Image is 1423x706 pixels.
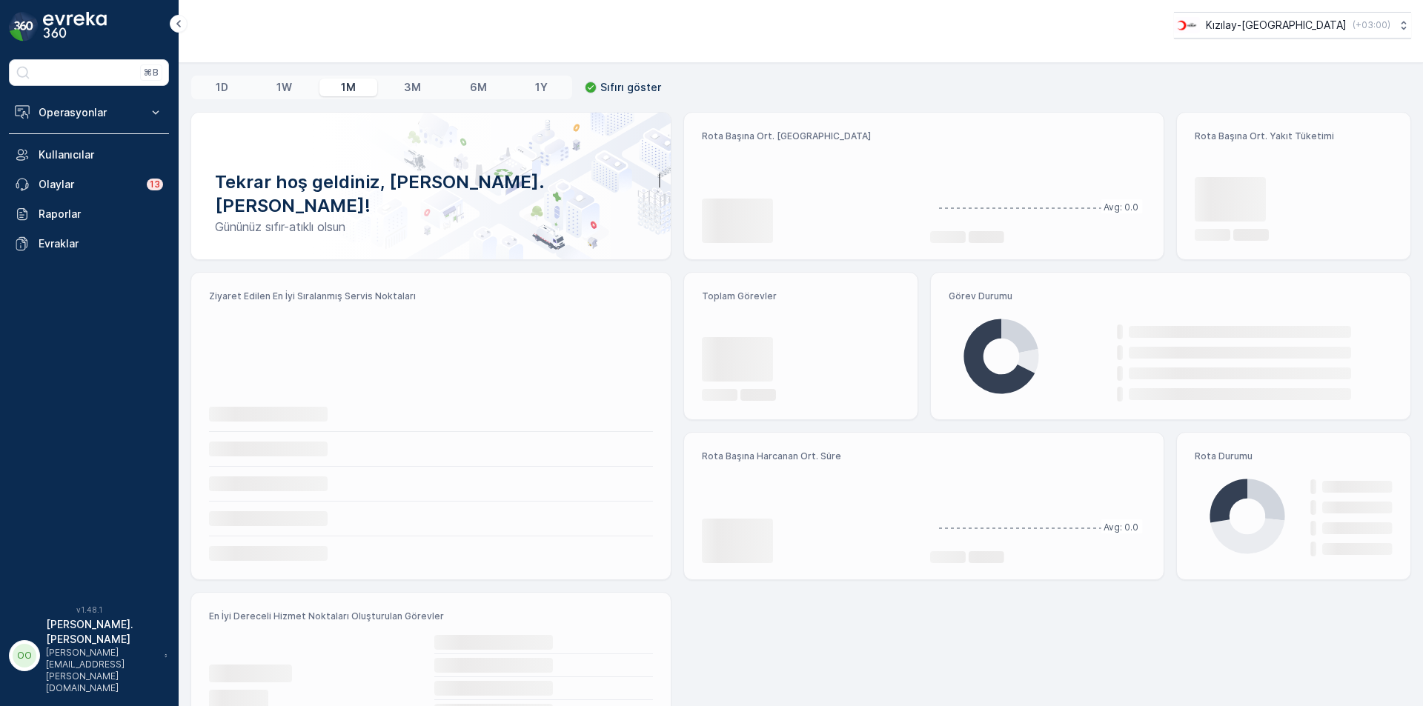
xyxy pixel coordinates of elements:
p: 1M [341,80,356,95]
p: En İyi Dereceli Hizmet Noktaları Oluşturulan Görevler [209,610,653,622]
p: Toplam Görevler [702,290,900,302]
div: OO [13,644,36,667]
p: Operasyonlar [39,105,139,120]
p: 6M [470,80,487,95]
button: Kızılay-[GEOGRAPHIC_DATA](+03:00) [1174,12,1411,39]
button: Operasyonlar [9,98,169,127]
p: 13 [150,179,160,190]
a: Olaylar13 [9,170,169,199]
p: 3M [404,80,421,95]
p: Rota Başına Harcanan Ort. Süre [702,450,918,462]
p: Rota Başına Ort. Yakıt Tüketimi [1195,130,1393,142]
p: Kullanıcılar [39,147,163,162]
p: Görev Durumu [949,290,1393,302]
p: Gününüz sıfır-atıklı olsun [215,218,647,236]
p: Rota Başına Ort. [GEOGRAPHIC_DATA] [702,130,918,142]
img: logo_dark-DEwI_e13.png [43,12,107,41]
p: 1D [216,80,228,95]
button: OO[PERSON_NAME].[PERSON_NAME][PERSON_NAME][EMAIL_ADDRESS][PERSON_NAME][DOMAIN_NAME] [9,617,169,694]
p: Olaylar [39,177,138,192]
p: Evraklar [39,236,163,251]
img: k%C4%B1z%C4%B1lay.png [1174,17,1200,33]
a: Kullanıcılar [9,140,169,170]
p: [PERSON_NAME].[PERSON_NAME] [46,617,157,647]
p: ( +03:00 ) [1353,19,1390,31]
p: 1W [276,80,292,95]
p: Tekrar hoş geldiniz, [PERSON_NAME].[PERSON_NAME]! [215,170,647,218]
a: Raporlar [9,199,169,229]
p: Rota Durumu [1195,450,1393,462]
p: Ziyaret Edilen En İyi Sıralanmış Servis Noktaları [209,290,653,302]
p: Raporlar [39,207,163,222]
p: Sıfırı göster [600,80,661,95]
p: [PERSON_NAME][EMAIL_ADDRESS][PERSON_NAME][DOMAIN_NAME] [46,647,157,694]
a: Evraklar [9,229,169,259]
p: ⌘B [144,67,159,79]
p: 1Y [535,80,548,95]
img: logo [9,12,39,41]
span: v 1.48.1 [9,605,169,614]
p: Kızılay-[GEOGRAPHIC_DATA] [1206,18,1347,33]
